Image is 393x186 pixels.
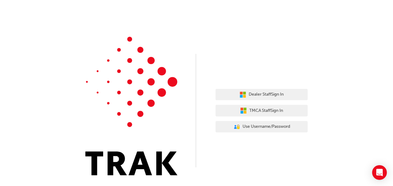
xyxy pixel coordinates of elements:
[243,123,290,130] span: Use Username/Password
[85,37,177,175] img: Trak
[216,121,308,133] button: Use Username/Password
[249,91,284,98] span: Dealer Staff Sign In
[216,105,308,116] button: TMCA StaffSign In
[216,89,308,101] button: Dealer StaffSign In
[372,165,387,180] div: Open Intercom Messenger
[249,107,283,114] span: TMCA Staff Sign In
